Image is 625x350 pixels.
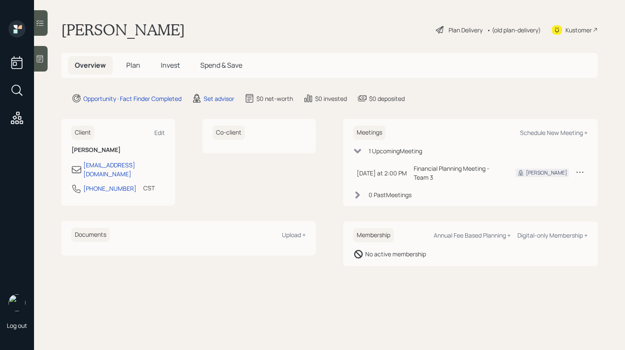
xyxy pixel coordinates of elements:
[365,250,426,258] div: No active membership
[517,231,588,239] div: Digital-only Membership +
[414,164,502,182] div: Financial Planning Meeting - Team 3
[61,20,185,39] h1: [PERSON_NAME]
[434,231,511,239] div: Annual Fee Based Planning +
[126,60,140,70] span: Plan
[9,294,26,311] img: retirable_logo.png
[315,94,347,103] div: $0 invested
[83,94,182,103] div: Opportunity · Fact Finder Completed
[526,169,567,177] div: [PERSON_NAME]
[256,94,293,103] div: $0 net-worth
[353,126,386,140] h6: Meetings
[71,146,165,154] h6: [PERSON_NAME]
[204,94,234,103] div: Set advisor
[161,60,180,70] span: Invest
[71,228,110,242] h6: Documents
[154,129,165,137] div: Edit
[520,129,588,137] div: Schedule New Meeting +
[369,94,405,103] div: $0 deposited
[449,26,483,34] div: Plan Delivery
[487,26,541,34] div: • (old plan-delivery)
[143,184,155,192] div: CST
[213,126,245,140] h6: Co-client
[200,60,242,70] span: Spend & Save
[369,190,412,199] div: 0 Past Meeting s
[369,146,422,155] div: 1 Upcoming Meeting
[71,126,94,140] h6: Client
[83,161,165,178] div: [EMAIL_ADDRESS][DOMAIN_NAME]
[75,60,106,70] span: Overview
[565,26,592,34] div: Kustomer
[282,231,306,239] div: Upload +
[353,228,394,242] h6: Membership
[357,169,407,178] div: [DATE] at 2:00 PM
[7,321,27,330] div: Log out
[83,184,136,193] div: [PHONE_NUMBER]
